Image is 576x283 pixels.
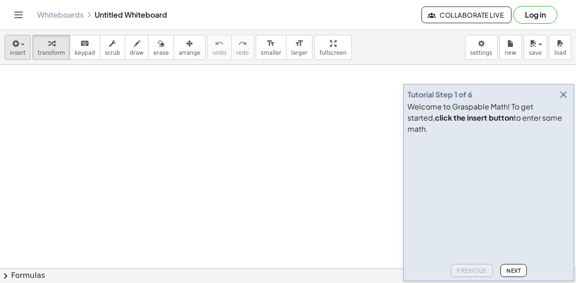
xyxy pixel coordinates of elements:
div: Tutorial Step 1 of 6 [408,89,472,100]
button: Collaborate Live [421,6,511,23]
span: Next [506,267,521,274]
span: arrange [179,50,201,56]
button: Next [500,264,527,277]
a: Whiteboards [37,10,84,19]
span: larger [291,50,307,56]
button: keyboardkeypad [70,35,100,60]
button: arrange [174,35,206,60]
span: undo [213,50,227,56]
span: new [505,50,516,56]
button: settings [465,35,498,60]
button: fullscreen [314,35,351,60]
span: keypad [75,50,95,56]
button: format_sizesmaller [256,35,286,60]
span: load [554,50,566,56]
b: click the insert button [435,113,513,122]
span: settings [470,50,492,56]
button: redoredo [231,35,254,60]
i: format_size [295,38,304,49]
span: scrub [105,50,120,56]
span: draw [130,50,144,56]
span: save [529,50,542,56]
button: undoundo [207,35,232,60]
button: load [549,35,571,60]
button: new [499,35,522,60]
button: save [524,35,547,60]
div: Welcome to Graspable Math! To get started, to enter some math. [408,101,570,135]
span: fullscreen [319,50,346,56]
button: Toggle navigation [11,7,26,22]
button: scrub [100,35,125,60]
span: insert [10,50,26,56]
button: transform [32,35,70,60]
i: keyboard [80,38,89,49]
button: Log in [513,6,557,24]
span: transform [38,50,65,56]
span: redo [236,50,249,56]
span: erase [153,50,168,56]
i: format_size [266,38,275,49]
button: erase [148,35,174,60]
i: undo [215,38,224,49]
button: format_sizelarger [286,35,312,60]
i: redo [238,38,247,49]
span: smaller [261,50,281,56]
button: draw [125,35,149,60]
button: insert [5,35,31,60]
span: Collaborate Live [429,11,504,19]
